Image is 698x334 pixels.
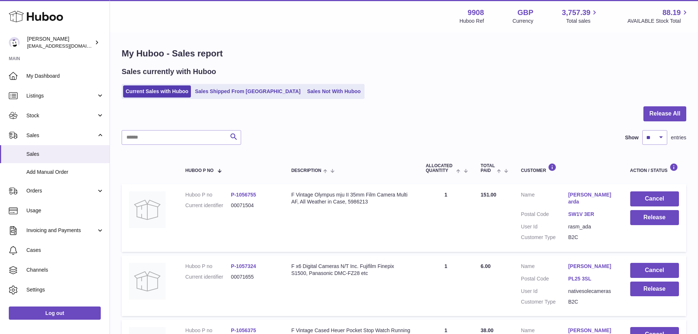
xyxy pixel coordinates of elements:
[468,8,484,18] strong: 9908
[185,191,231,198] dt: Huboo P no
[122,48,686,59] h1: My Huboo - Sales report
[568,211,616,218] a: SW1V 3ER
[192,85,303,98] a: Sales Shipped From [GEOGRAPHIC_DATA]
[426,164,455,173] span: ALLOCATED Quantity
[521,163,616,173] div: Customer
[185,168,214,173] span: Huboo P no
[9,37,20,48] img: internalAdmin-9908@internal.huboo.com
[662,8,681,18] span: 88.19
[291,263,411,277] div: F x6 Digital Cameras N/T Inc. Fujifilm Finepix S1500, Panasonic DMC-FZ28 etc
[185,274,231,280] dt: Current identifier
[9,307,101,320] a: Log out
[643,106,686,121] button: Release All
[513,18,533,25] div: Currency
[568,223,616,230] dd: rasm_ada
[26,286,104,293] span: Settings
[630,163,679,173] div: Action / Status
[521,234,568,241] dt: Customer Type
[521,263,568,272] dt: Name
[568,234,616,241] dd: B2C
[418,184,473,252] td: 1
[26,112,96,119] span: Stock
[129,191,166,228] img: no-photo.jpg
[291,168,321,173] span: Description
[26,227,96,234] span: Invoicing and Payments
[291,191,411,205] div: F Vintage Olympus mju II 35mm Film Camera Multi AF, All Weather in Case, 5986213
[27,36,93,49] div: [PERSON_NAME]
[418,256,473,316] td: 1
[568,263,616,270] a: [PERSON_NAME]
[566,18,599,25] span: Total sales
[26,187,96,194] span: Orders
[304,85,363,98] a: Sales Not With Huboo
[568,327,616,334] a: [PERSON_NAME]
[185,263,231,270] dt: Huboo P no
[481,164,495,173] span: Total paid
[481,327,494,333] span: 38.00
[521,191,568,207] dt: Name
[26,247,104,254] span: Cases
[185,327,231,334] dt: Huboo P no
[625,134,639,141] label: Show
[26,151,104,158] span: Sales
[26,169,104,176] span: Add Manual Order
[26,132,96,139] span: Sales
[568,275,616,282] a: PL25 3SL
[671,134,686,141] span: entries
[630,263,679,278] button: Cancel
[459,18,484,25] div: Huboo Ref
[26,207,104,214] span: Usage
[26,73,104,80] span: My Dashboard
[231,327,256,333] a: P-1056375
[630,282,679,297] button: Release
[185,202,231,209] dt: Current identifier
[481,192,496,198] span: 151.00
[517,8,533,18] strong: GBP
[562,8,599,25] a: 3,757.39 Total sales
[129,263,166,300] img: no-photo.jpg
[123,85,191,98] a: Current Sales with Huboo
[521,275,568,284] dt: Postal Code
[26,267,104,274] span: Channels
[521,288,568,295] dt: User Id
[521,298,568,305] dt: Customer Type
[630,210,679,225] button: Release
[521,211,568,220] dt: Postal Code
[568,298,616,305] dd: B2C
[568,288,616,295] dd: nativesolecameras
[231,192,256,198] a: P-1056755
[231,263,256,269] a: P-1057324
[627,8,689,25] a: 88.19 AVAILABLE Stock Total
[627,18,689,25] span: AVAILABLE Stock Total
[27,43,108,49] span: [EMAIL_ADDRESS][DOMAIN_NAME]
[26,92,96,99] span: Listings
[481,263,491,269] span: 6.00
[231,274,277,280] dd: 00071655
[231,202,277,209] dd: 00071504
[521,223,568,230] dt: User Id
[562,8,591,18] span: 3,757.39
[630,191,679,206] button: Cancel
[122,67,216,77] h2: Sales currently with Huboo
[568,191,616,205] a: [PERSON_NAME] arda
